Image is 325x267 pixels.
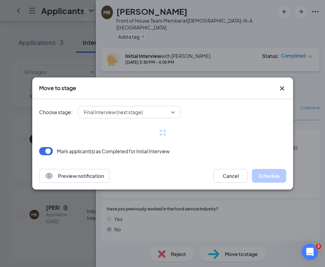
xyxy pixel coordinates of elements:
span: 2 [316,244,321,249]
p: Mark applicant(s) as Completed for Initial Interview [57,148,170,155]
svg: Eye [45,172,53,180]
button: EyePreview notification [39,169,110,183]
iframe: Intercom live chat [302,244,318,260]
span: Choose stage: [39,108,72,116]
span: Final Interview (next stage) [84,107,143,117]
button: Cancel [213,169,248,183]
button: Schedule [252,169,286,183]
button: Close [278,84,286,93]
h3: Move to stage [39,84,76,92]
svg: Cross [278,84,286,93]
